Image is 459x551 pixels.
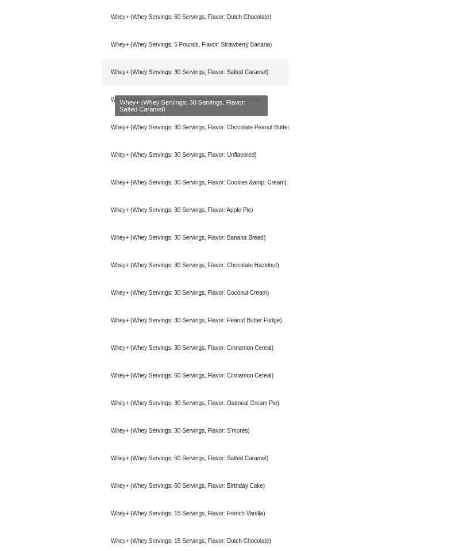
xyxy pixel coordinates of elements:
[102,472,288,500] div: Whey+ (Whey Servings: 60 Servings, Flavor: Birthday Cake)
[102,141,288,169] div: Whey+ (Whey Servings: 30 Servings, Flavor: Unflavored)
[102,417,288,445] div: Whey+ (Whey Servings: 30 Servings, Flavor: S'mores)
[102,279,288,307] div: Whey+ (Whey Servings: 30 Servings, Flavor: Coconut Cream)
[102,169,288,196] div: Whey+ (Whey Servings: 30 Servings, Flavor: Cookies &amp; Cream)
[102,224,288,252] div: Whey+ (Whey Servings: 30 Servings, Flavor: Banana Bread)
[102,31,288,59] div: Whey+ (Whey Servings: 5 Pounds, Flavor: Strawberry Banana)
[102,334,288,362] div: Whey+ (Whey Servings: 30 Servings, Flavor: Cinnamon Cereal)
[102,307,288,334] div: Whey+ (Whey Servings: 30 Servings, Flavor: Peanut Butter Fudge)
[102,196,288,224] div: Whey+ (Whey Servings: 30 Servings, Flavor: Apple Pie)
[102,114,288,141] div: Whey+ (Whey Servings: 30 Servings, Flavor: Chocolate Peanut Butter)
[102,500,288,527] div: Whey+ (Whey Servings: 15 Servings, Flavor: French Vanilla)
[102,3,288,31] div: Whey+ (Whey Servings: 60 Servings, Flavor: Dutch Chocolate)
[102,445,288,472] div: Whey+ (Whey Servings: 60 Servings, Flavor: Salted Caramel)
[102,252,288,279] div: Whey+ (Whey Servings: 30 Servings, Flavor: Chocolate Hazelnut)
[102,390,288,417] div: Whey+ (Whey Servings: 30 Servings, Flavor: Oatmeal Cream Pie)
[102,86,288,114] div: Whey+ (Whey Servings: 30 Servings, Flavor: Pumpkin Pie)
[102,362,288,390] div: Whey+ (Whey Servings: 60 Servings, Flavor: Cinnamon Cereal)
[102,59,288,86] div: Whey+ (Whey Servings: 30 Servings, Flavor: Salted Caramel)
